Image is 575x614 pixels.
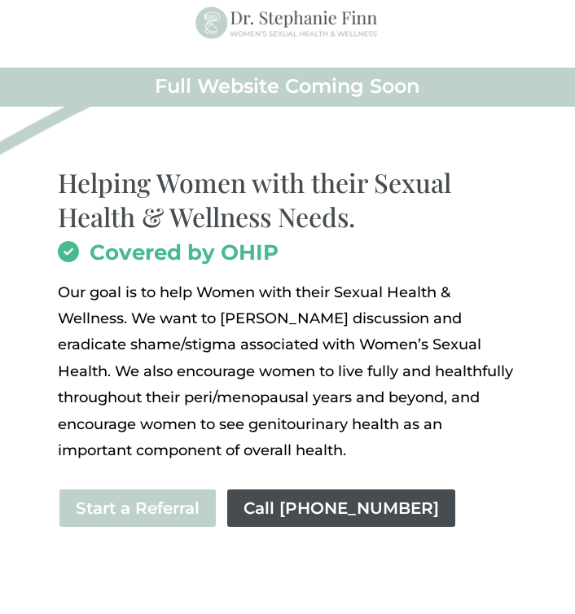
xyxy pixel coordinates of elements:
[58,488,217,528] a: Start a Referral
[58,73,518,107] h2: Full Website Coming Soon
[58,165,518,241] h1: Helping Women with their Sexual Health & Wellness Needs.
[226,488,457,528] a: Call [PHONE_NUMBER]
[58,279,518,464] div: Page 1
[58,242,518,271] h2: Covered by OHIP
[58,279,518,464] p: Our goal is to help Women with their Sexual Health & Wellness. We want to [PERSON_NAME] discussio...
